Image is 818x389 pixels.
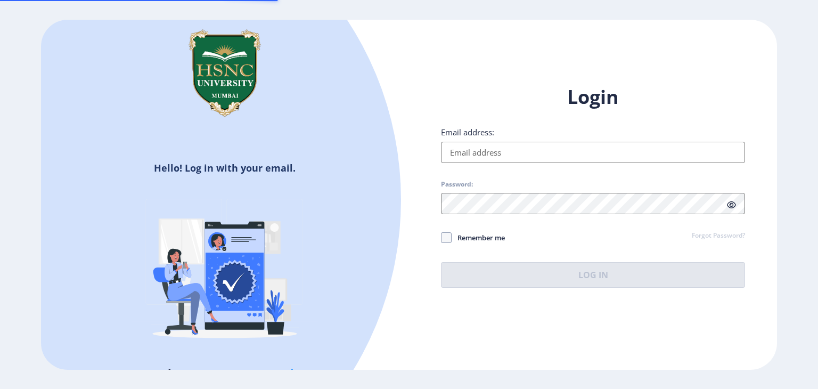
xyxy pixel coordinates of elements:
[441,127,494,137] label: Email address:
[692,231,745,241] a: Forgot Password?
[171,20,278,126] img: hsnc.png
[132,179,318,365] img: Verified-rafiki.svg
[441,180,473,189] label: Password:
[49,365,401,382] h5: Don't have an account?
[441,84,745,110] h1: Login
[269,366,317,382] a: Register
[441,262,745,288] button: Log In
[441,142,745,163] input: Email address
[452,231,505,244] span: Remember me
